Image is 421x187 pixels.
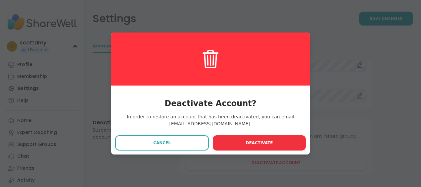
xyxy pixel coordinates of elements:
[213,135,306,151] button: Deactivate
[153,140,171,146] span: Cancel
[115,97,306,109] h3: Deactivate Account?
[115,113,306,127] span: In order to restore an account that has been deactivated, you can email [EMAIL_ADDRESS][DOMAIN_NA...
[115,135,209,151] button: Cancel
[246,140,273,146] span: Deactivate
